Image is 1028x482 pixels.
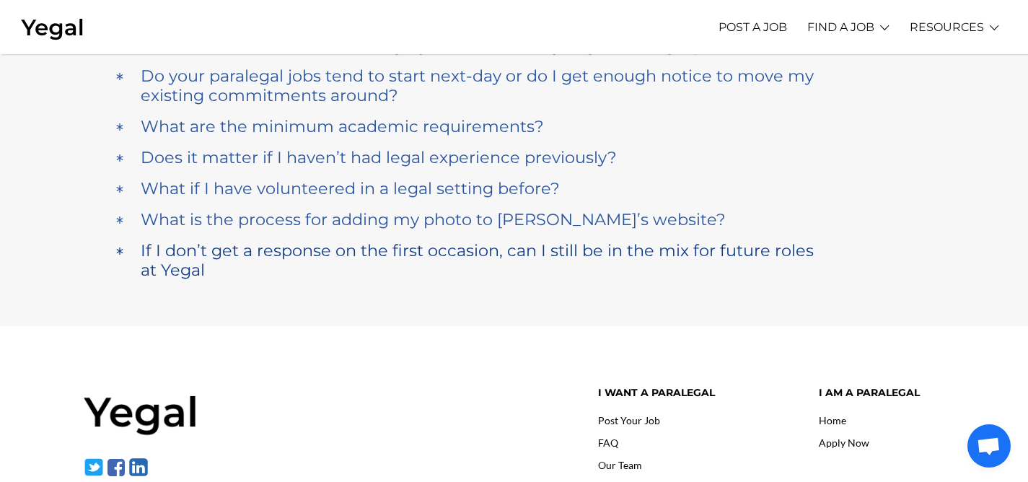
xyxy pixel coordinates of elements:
[128,457,149,478] img: linkedin-1.svg
[819,414,846,426] a: Home
[114,237,915,284] a: If I don’t get a response on the first occasion, can I still be in the mix for future roles at Yegal
[598,459,642,471] a: Our Team
[141,179,560,198] h4: What if I have volunteered in a legal setting before?
[807,7,874,47] a: FIND A JOB
[141,36,791,56] h4: Can I have an additional non-legal job outside of my Yegal Paralegal placement?
[114,206,915,233] a: What is the process for adding my photo to [PERSON_NAME]’s website?
[598,437,618,449] a: FAQ
[114,175,915,202] a: What if I have volunteered in a legal setting before?
[114,144,915,171] a: Does it matter if I haven’t had legal experience previously?
[114,63,915,109] a: Do your paralegal jobs tend to start next-day or do I get enough notice to move my existing commi...
[598,414,660,426] a: Post Your Job
[141,148,617,167] h4: Does it matter if I haven’t had legal experience previously?
[967,424,1011,468] div: Open chat
[141,241,814,280] h4: If I don’t get a response on the first occasion, can I still be in the mix for future roles at Yegal
[141,66,814,105] h4: Do your paralegal jobs tend to start next-day or do I get enough notice to move my existing commi...
[910,7,984,47] a: RESOURCES
[141,210,726,229] h4: What is the process for adding my photo to [PERSON_NAME]’s website?
[106,457,126,478] img: facebook-1.svg
[819,387,944,399] h4: I am a paralegal
[819,437,869,449] a: Apply Now
[598,387,797,399] h4: I want a paralegal
[141,117,544,136] h4: What are the minimum academic requirements?
[114,113,915,140] a: What are the minimum academic requirements?
[84,457,104,478] img: twitter-1.svg
[719,7,787,47] a: POST A JOB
